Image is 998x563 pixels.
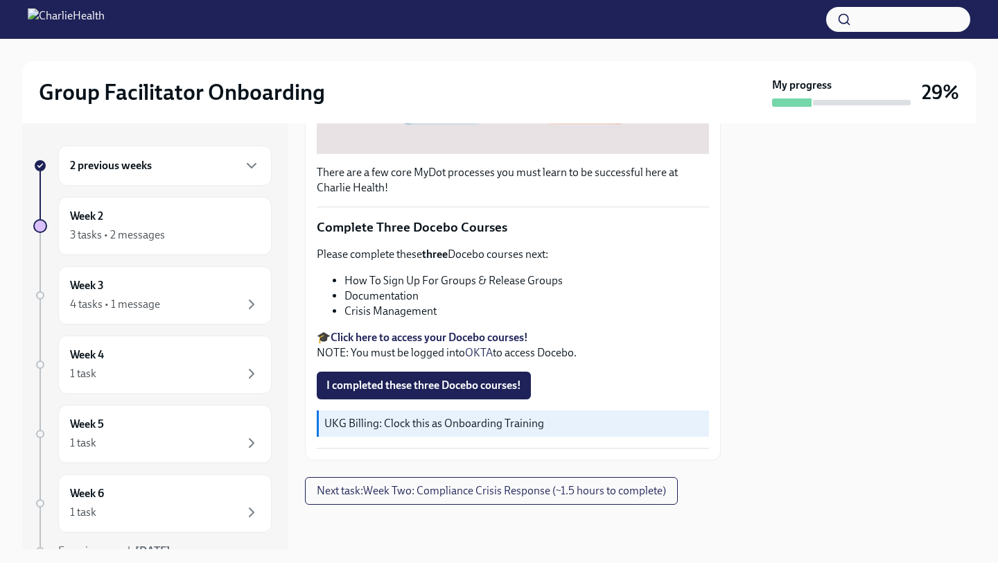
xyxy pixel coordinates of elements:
span: I completed these three Docebo courses! [326,379,521,392]
h6: Week 3 [70,278,104,293]
div: 3 tasks • 2 messages [70,227,165,243]
p: 🎓 NOTE: You must be logged into to access Docebo. [317,330,709,361]
h6: Week 6 [70,486,104,501]
p: There are a few core MyDot processes you must learn to be successful here at Charlie Health! [317,165,709,196]
p: Complete Three Docebo Courses [317,218,709,236]
p: UKG Billing: Clock this as Onboarding Training [324,416,703,431]
a: OKTA [465,346,493,359]
li: Crisis Management [344,304,709,319]
h6: 2 previous weeks [70,158,152,173]
div: 4 tasks • 1 message [70,297,160,312]
li: Documentation [344,288,709,304]
a: Week 51 task [33,405,272,463]
a: Click here to access your Docebo courses! [331,331,528,344]
a: Week 41 task [33,336,272,394]
p: Please complete these Docebo courses next: [317,247,709,262]
span: Experience ends [58,544,170,557]
strong: three [422,248,448,261]
a: Week 34 tasks • 1 message [33,266,272,324]
div: 1 task [70,435,96,451]
h3: 29% [922,80,959,105]
h2: Group Facilitator Onboarding [39,78,325,106]
button: Next task:Week Two: Compliance Crisis Response (~1.5 hours to complete) [305,477,678,505]
h6: Week 2 [70,209,103,224]
strong: My progress [772,78,832,93]
strong: [DATE] [135,544,170,557]
h6: Week 4 [70,347,104,363]
div: 1 task [70,505,96,520]
h6: Week 5 [70,417,104,432]
div: 1 task [70,366,96,381]
button: I completed these three Docebo courses! [317,372,531,399]
img: CharlieHealth [28,8,105,31]
span: Next task : Week Two: Compliance Crisis Response (~1.5 hours to complete) [317,484,666,498]
a: Week 61 task [33,474,272,532]
li: How To Sign Up For Groups & Release Groups [344,273,709,288]
div: 2 previous weeks [58,146,272,186]
a: Week 23 tasks • 2 messages [33,197,272,255]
